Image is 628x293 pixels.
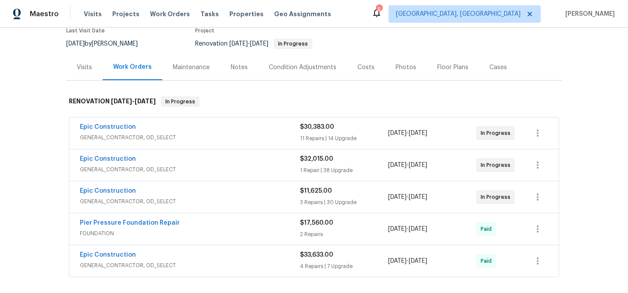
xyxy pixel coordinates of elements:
span: [DATE] [388,130,407,136]
span: $32,015.00 [300,156,333,162]
span: [DATE] [409,130,427,136]
span: Work Orders [150,10,190,18]
div: Costs [357,63,375,72]
span: [PERSON_NAME] [562,10,615,18]
span: GENERAL_CONTRACTOR, OD_SELECT [80,165,300,174]
span: Last Visit Date [66,28,105,33]
span: $17,560.00 [300,220,333,226]
span: GENERAL_CONTRACTOR, OD_SELECT [80,261,300,270]
h6: RENOVATION [69,96,156,107]
span: $33,633.00 [300,252,333,258]
div: 2 Repairs [300,230,388,239]
div: 11 Repairs | 14 Upgrade [300,134,388,143]
span: - [388,129,427,138]
span: [DATE] [135,98,156,104]
span: [DATE] [229,41,248,47]
span: [DATE] [388,194,407,200]
span: [GEOGRAPHIC_DATA], [GEOGRAPHIC_DATA] [396,10,521,18]
span: Paid [481,225,495,233]
span: [DATE] [409,162,427,168]
div: Work Orders [113,63,152,71]
span: GENERAL_CONTRACTOR, OD_SELECT [80,197,300,206]
div: Cases [489,63,507,72]
div: Condition Adjustments [269,63,336,72]
span: Maestro [30,10,59,18]
a: Epic Construction [80,252,136,258]
div: 4 Repairs | 7 Upgrade [300,262,388,271]
span: Renovation [195,41,312,47]
a: Pier Pressure Foundation Repair [80,220,180,226]
span: In Progress [481,161,514,169]
span: [DATE] [388,258,407,264]
div: 1 Repair | 38 Upgrade [300,166,388,175]
span: Geo Assignments [274,10,331,18]
a: Epic Construction [80,124,136,130]
a: Epic Construction [80,156,136,162]
div: RENOVATION [DATE]-[DATE]In Progress [66,88,562,116]
span: [DATE] [66,41,85,47]
span: Project [195,28,214,33]
span: - [111,98,156,104]
a: Epic Construction [80,188,136,194]
span: - [388,225,427,233]
span: Projects [112,10,139,18]
span: [DATE] [250,41,268,47]
div: Maintenance [173,63,210,72]
span: - [229,41,268,47]
div: Notes [231,63,248,72]
span: - [388,193,427,201]
span: $11,625.00 [300,188,332,194]
span: $30,383.00 [300,124,334,130]
div: 3 Repairs | 30 Upgrade [300,198,388,207]
span: GENERAL_CONTRACTOR, OD_SELECT [80,133,300,142]
span: [DATE] [409,226,427,232]
span: Properties [229,10,264,18]
span: Paid [481,257,495,265]
span: [DATE] [388,226,407,232]
div: 5 [376,5,382,14]
span: Visits [84,10,102,18]
span: - [388,161,427,169]
span: In Progress [481,129,514,138]
span: [DATE] [388,162,407,168]
span: [DATE] [111,98,132,104]
span: [DATE] [409,194,427,200]
span: - [388,257,427,265]
div: Floor Plans [437,63,468,72]
div: Photos [396,63,416,72]
span: In Progress [275,41,311,46]
span: In Progress [481,193,514,201]
span: [DATE] [409,258,427,264]
div: Visits [77,63,92,72]
span: Tasks [200,11,219,17]
div: by [PERSON_NAME] [66,39,148,49]
span: FOUNDATION [80,229,300,238]
span: In Progress [162,97,199,106]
